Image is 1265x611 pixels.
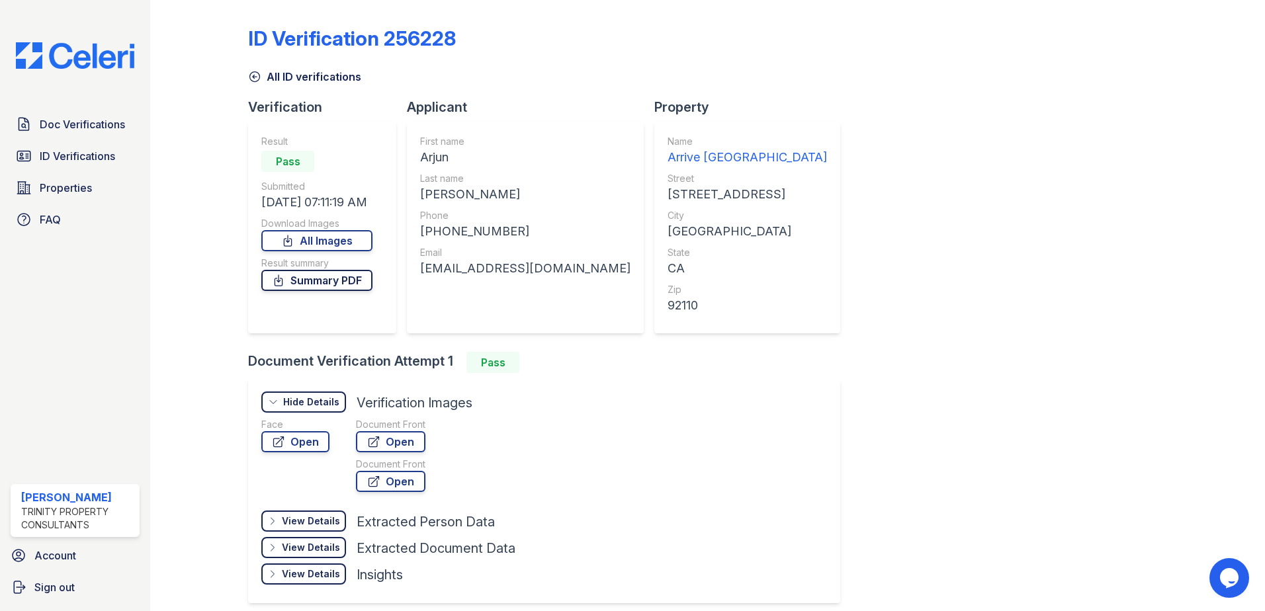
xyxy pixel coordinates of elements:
[261,418,329,431] div: Face
[261,180,372,193] div: Submitted
[420,222,631,241] div: [PHONE_NUMBER]
[356,431,425,452] a: Open
[248,98,407,116] div: Verification
[11,111,140,138] a: Doc Verifications
[654,98,851,116] div: Property
[21,489,134,505] div: [PERSON_NAME]
[261,431,329,452] a: Open
[261,230,372,251] a: All Images
[420,246,631,259] div: Email
[282,567,340,581] div: View Details
[1209,558,1252,598] iframe: chat widget
[668,259,827,278] div: CA
[40,212,61,227] span: FAQ
[248,352,851,373] div: Document Verification Attempt 1
[261,257,372,270] div: Result summary
[261,135,372,148] div: Result
[5,574,145,600] a: Sign out
[356,471,425,492] a: Open
[357,512,495,531] div: Extracted Person Data
[283,395,339,409] div: Hide Details
[668,172,827,185] div: Street
[11,206,140,233] a: FAQ
[261,270,372,291] a: Summary PDF
[668,283,827,296] div: Zip
[261,217,372,230] div: Download Images
[357,565,403,584] div: Insights
[668,148,827,167] div: Arrive [GEOGRAPHIC_DATA]
[420,172,631,185] div: Last name
[248,69,361,85] a: All ID verifications
[466,352,519,373] div: Pass
[40,116,125,132] span: Doc Verifications
[40,180,92,196] span: Properties
[11,175,140,201] a: Properties
[668,246,827,259] div: State
[5,42,145,69] img: CE_Logo_Blue-a8612792a0a2168367f1c8372b55b34899dd931a85d93a1a3d3e32e68fde9ad4.png
[407,98,654,116] div: Applicant
[668,222,827,241] div: [GEOGRAPHIC_DATA]
[34,579,75,595] span: Sign out
[668,185,827,204] div: [STREET_ADDRESS]
[668,135,827,148] div: Name
[668,296,827,315] div: 92110
[356,458,425,471] div: Document Front
[40,148,115,164] span: ID Verifications
[34,548,76,563] span: Account
[248,26,456,50] div: ID Verification 256228
[420,148,631,167] div: Arjun
[668,209,827,222] div: City
[668,135,827,167] a: Name Arrive [GEOGRAPHIC_DATA]
[420,185,631,204] div: [PERSON_NAME]
[261,193,372,212] div: [DATE] 07:11:19 AM
[356,418,425,431] div: Document Front
[21,505,134,532] div: Trinity Property Consultants
[420,135,631,148] div: First name
[420,259,631,278] div: [EMAIL_ADDRESS][DOMAIN_NAME]
[261,151,314,172] div: Pass
[5,542,145,569] a: Account
[282,514,340,528] div: View Details
[11,143,140,169] a: ID Verifications
[420,209,631,222] div: Phone
[357,393,472,412] div: Verification Images
[357,539,515,557] div: Extracted Document Data
[282,541,340,554] div: View Details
